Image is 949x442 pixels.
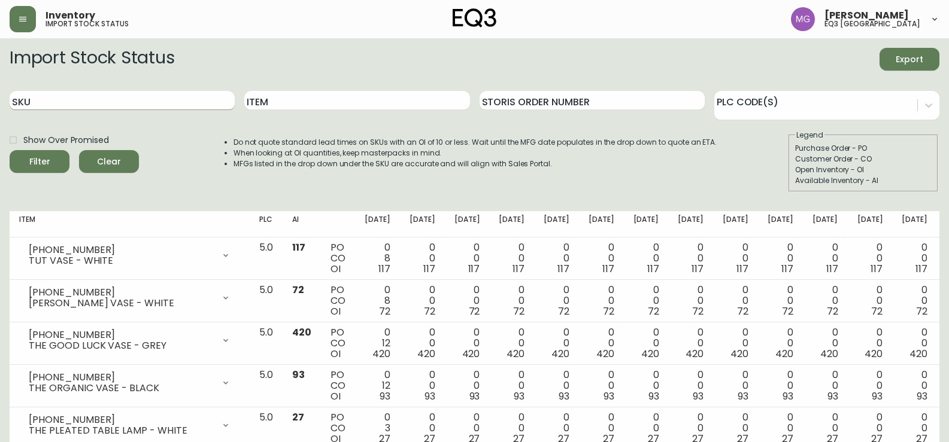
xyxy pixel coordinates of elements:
[424,304,435,318] span: 72
[23,134,109,147] span: Show Over Promised
[544,327,569,359] div: 0 0
[916,304,927,318] span: 72
[250,280,283,322] td: 5.0
[775,347,793,361] span: 420
[633,327,659,359] div: 0 0
[10,48,174,71] h2: Import Stock Status
[29,255,214,266] div: TUT VASE - WHITE
[454,327,480,359] div: 0 0
[544,242,569,275] div: 0 0
[871,304,883,318] span: 72
[544,285,569,317] div: 0 0
[827,389,838,403] span: 93
[872,389,883,403] span: 93
[46,11,95,20] span: Inventory
[19,327,240,353] div: [PHONE_NUMBER]THE GOOD LUCK VASE - GREY
[29,245,214,255] div: [PHONE_NUMBER]
[499,285,524,317] div: 0 0
[795,164,932,175] div: Open Inventory - OI
[641,347,659,361] span: 420
[292,325,311,339] span: 420
[812,242,838,275] div: 0 0
[730,347,748,361] span: 420
[46,20,129,28] h5: import stock status
[454,242,480,275] div: 0 0
[29,383,214,394] div: THE ORGANIC VASE - BLACK
[647,262,659,276] span: 117
[686,347,704,361] span: 420
[827,304,838,318] span: 72
[365,370,390,402] div: 0 12
[648,389,659,403] span: 93
[668,211,713,237] th: [DATE]
[768,370,793,402] div: 0 0
[812,285,838,317] div: 0 0
[29,414,214,425] div: [PHONE_NUMBER]
[909,347,927,361] span: 420
[331,304,341,318] span: OI
[820,347,838,361] span: 420
[514,389,524,403] span: 93
[417,347,435,361] span: 420
[331,262,341,276] span: OI
[89,154,129,169] span: Clear
[19,370,240,396] div: [PHONE_NUMBER]THE ORGANIC VASE - BLACK
[723,370,748,402] div: 0 0
[723,242,748,275] div: 0 0
[410,242,435,275] div: 0 0
[292,410,304,424] span: 27
[453,8,497,28] img: logo
[468,262,480,276] span: 117
[365,285,390,317] div: 0 8
[499,242,524,275] div: 0 0
[19,285,240,311] div: [PHONE_NUMBER][PERSON_NAME] VASE - WHITE
[589,242,614,275] div: 0 0
[589,327,614,359] div: 0 0
[723,285,748,317] div: 0 0
[331,242,345,275] div: PO CO
[768,242,793,275] div: 0 0
[857,285,883,317] div: 0 0
[737,304,748,318] span: 72
[283,211,321,237] th: AI
[507,347,524,361] span: 420
[10,211,250,237] th: Item
[410,285,435,317] div: 0 0
[758,211,803,237] th: [DATE]
[768,285,793,317] div: 0 0
[857,242,883,275] div: 0 0
[19,412,240,438] div: [PHONE_NUMBER]THE PLEATED TABLE LAMP - WHITE
[331,327,345,359] div: PO CO
[454,370,480,402] div: 0 0
[513,304,524,318] span: 72
[557,262,569,276] span: 117
[902,370,927,402] div: 0 0
[633,285,659,317] div: 0 0
[795,143,932,154] div: Purchase Order - PO
[10,150,69,173] button: Filter
[292,240,305,254] span: 117
[889,52,930,67] span: Export
[365,327,390,359] div: 0 12
[558,304,569,318] span: 72
[692,262,704,276] span: 117
[454,285,480,317] div: 0 0
[857,370,883,402] div: 0 0
[596,347,614,361] span: 420
[29,298,214,309] div: [PERSON_NAME] VASE - WHITE
[915,262,927,276] span: 117
[380,389,390,403] span: 93
[551,347,569,361] span: 420
[678,242,704,275] div: 0 0
[768,327,793,359] div: 0 0
[812,370,838,402] div: 0 0
[781,262,793,276] span: 117
[331,370,345,402] div: PO CO
[865,347,883,361] span: 420
[602,262,614,276] span: 117
[29,340,214,351] div: THE GOOD LUCK VASE - GREY
[469,304,480,318] span: 72
[462,347,480,361] span: 420
[331,285,345,317] div: PO CO
[379,304,390,318] span: 72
